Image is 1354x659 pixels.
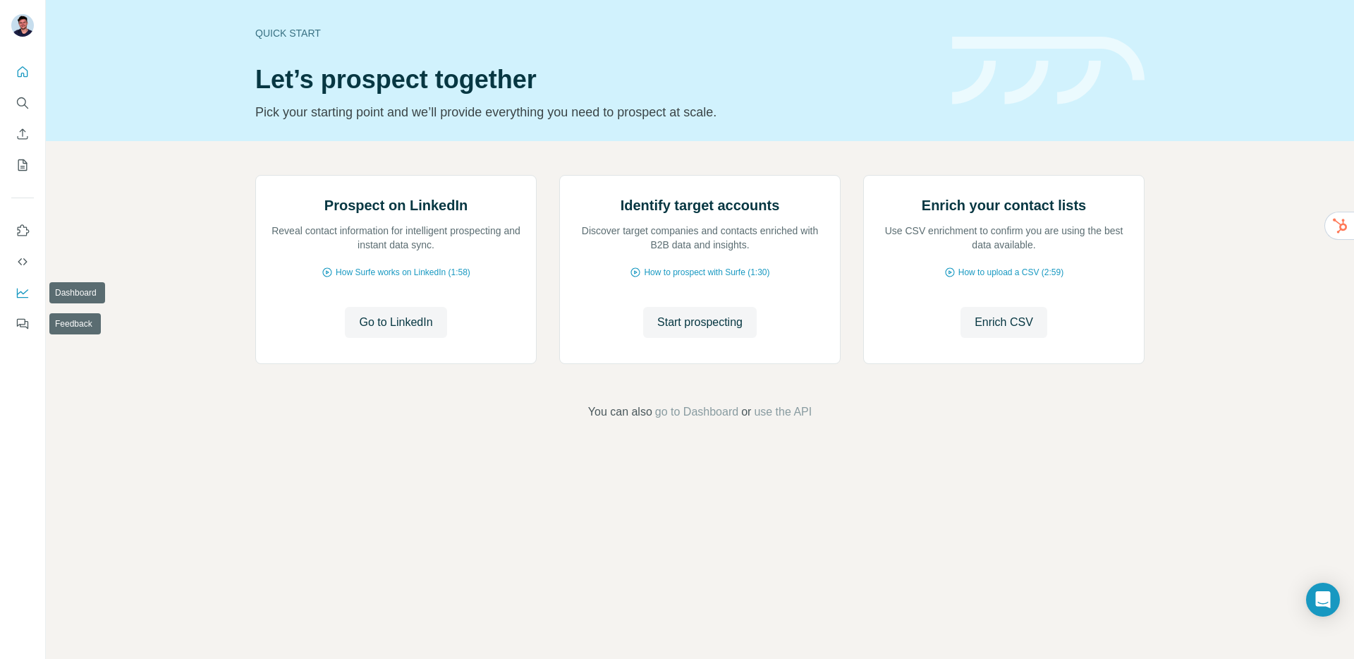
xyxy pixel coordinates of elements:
[255,66,935,94] h1: Let’s prospect together
[922,195,1086,215] h2: Enrich your contact lists
[754,404,812,421] button: use the API
[11,59,34,85] button: Quick start
[336,266,470,279] span: How Surfe works on LinkedIn (1:58)
[345,307,446,338] button: Go to LinkedIn
[11,311,34,337] button: Feedback
[960,307,1047,338] button: Enrich CSV
[11,249,34,274] button: Use Surfe API
[270,224,522,252] p: Reveal contact information for intelligent prospecting and instant data sync.
[952,37,1145,105] img: banner
[324,195,468,215] h2: Prospect on LinkedIn
[11,14,34,37] img: Avatar
[11,152,34,178] button: My lists
[958,266,1063,279] span: How to upload a CSV (2:59)
[655,404,738,421] button: go to Dashboard
[644,266,769,279] span: How to prospect with Surfe (1:30)
[975,314,1033,331] span: Enrich CSV
[588,404,652,421] span: You can also
[643,307,757,338] button: Start prospecting
[11,90,34,116] button: Search
[255,102,935,122] p: Pick your starting point and we’ll provide everything you need to prospect at scale.
[741,404,751,421] span: or
[1306,583,1340,617] div: Open Intercom Messenger
[11,218,34,243] button: Use Surfe on LinkedIn
[255,26,935,40] div: Quick start
[621,195,780,215] h2: Identify target accounts
[11,280,34,306] button: Dashboard
[878,224,1130,252] p: Use CSV enrichment to confirm you are using the best data available.
[657,314,743,331] span: Start prospecting
[574,224,826,252] p: Discover target companies and contacts enriched with B2B data and insights.
[359,314,432,331] span: Go to LinkedIn
[11,121,34,147] button: Enrich CSV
